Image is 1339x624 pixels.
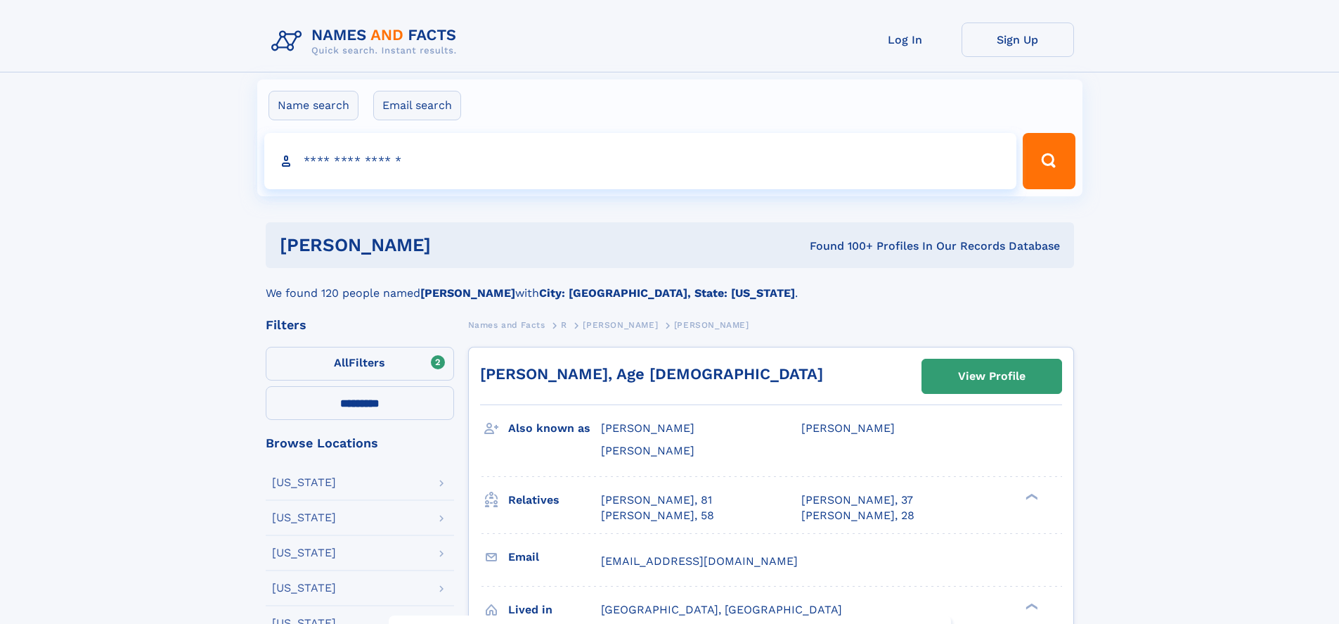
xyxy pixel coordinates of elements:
div: ❯ [1022,492,1039,501]
a: R [561,316,567,333]
img: Logo Names and Facts [266,23,468,61]
div: [US_STATE] [272,477,336,488]
a: [PERSON_NAME], 37 [801,492,913,508]
span: [PERSON_NAME] [674,320,749,330]
h3: Relatives [508,488,601,512]
div: [US_STATE] [272,582,336,594]
label: Filters [266,347,454,381]
h3: Lived in [508,598,601,622]
div: Found 100+ Profiles In Our Records Database [620,238,1060,254]
div: [US_STATE] [272,547,336,559]
b: [PERSON_NAME] [420,286,515,300]
span: [GEOGRAPHIC_DATA], [GEOGRAPHIC_DATA] [601,603,842,616]
span: [PERSON_NAME] [801,421,895,435]
a: Sign Up [962,23,1074,57]
div: ❯ [1022,601,1039,611]
span: [PERSON_NAME] [601,421,694,435]
a: View Profile [922,359,1061,393]
label: Name search [269,91,358,120]
a: [PERSON_NAME], 58 [601,508,714,523]
span: R [561,320,567,330]
input: search input [264,133,1017,189]
div: [US_STATE] [272,512,336,523]
a: [PERSON_NAME], Age [DEMOGRAPHIC_DATA] [480,365,823,383]
div: Filters [266,319,454,331]
a: Log In [849,23,962,57]
a: [PERSON_NAME], 28 [801,508,914,523]
span: [PERSON_NAME] [601,444,694,457]
b: City: [GEOGRAPHIC_DATA], State: [US_STATE] [539,286,795,300]
span: [EMAIL_ADDRESS][DOMAIN_NAME] [601,554,798,568]
span: [PERSON_NAME] [583,320,658,330]
a: [PERSON_NAME], 81 [601,492,712,508]
h1: [PERSON_NAME] [280,236,621,254]
h3: Email [508,545,601,569]
h3: Also known as [508,416,601,440]
span: All [334,356,349,369]
label: Email search [373,91,461,120]
div: Browse Locations [266,437,454,450]
a: [PERSON_NAME] [583,316,658,333]
div: We found 120 people named with . [266,268,1074,302]
div: View Profile [958,360,1026,393]
a: Names and Facts [468,316,545,333]
button: Search Button [1023,133,1075,189]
